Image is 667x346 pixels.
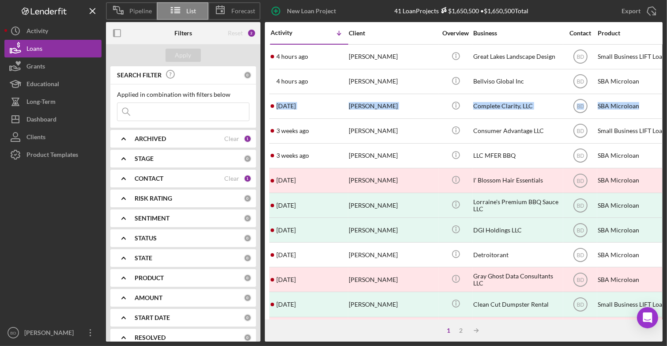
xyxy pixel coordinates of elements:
div: [PERSON_NAME] [349,45,437,68]
div: Open Intercom Messenger [637,307,658,328]
b: STAGE [135,155,154,162]
text: BD [577,252,584,258]
div: Long-Term [26,93,56,113]
text: BD [577,277,584,283]
div: New Vision Golf [473,318,561,341]
text: BD [577,302,584,308]
div: [PERSON_NAME] [349,119,437,143]
div: 2 [455,327,467,334]
time: 2024-10-09 13:32 [276,301,296,308]
text: BD [577,54,584,60]
div: Activity [271,29,309,36]
div: 0 [244,254,252,262]
div: 0 [244,234,252,242]
div: 0 [244,214,252,222]
div: Business [473,30,561,37]
div: Educational [26,75,59,95]
div: [PERSON_NAME] [349,268,437,291]
text: BD [577,79,584,85]
span: List [187,8,196,15]
div: LLC MFER BBQ [473,144,561,167]
button: Dashboard [4,110,102,128]
div: [PERSON_NAME] [349,169,437,192]
div: Gray Ghost Data Consultants LLC [473,268,561,291]
div: [PERSON_NAME] [349,218,437,242]
time: 2025-02-21 03:28 [276,251,296,259]
text: BD [577,227,584,233]
div: Detroitorant [473,243,561,266]
b: RISK RATING [135,195,172,202]
button: Export [613,2,663,20]
b: SEARCH FILTER [117,72,162,79]
button: New Loan Project [265,2,345,20]
b: CONTACT [135,175,163,182]
text: BD [577,153,584,159]
button: Apply [166,49,201,62]
div: Clear [224,175,239,182]
b: AMOUNT [135,294,162,301]
div: Client [349,30,437,37]
div: 0 [244,314,252,322]
button: Clients [4,128,102,146]
div: $1,650,500 [439,7,479,15]
time: 2025-08-07 04:06 [276,127,309,134]
div: 0 [244,334,252,342]
div: I' Blossom Hair Essentials [473,169,561,192]
div: New Loan Project [287,2,336,20]
div: Overview [439,30,472,37]
div: Consumer Advantage LLC [473,119,561,143]
text: BD [577,103,584,110]
div: Activity [26,22,48,42]
div: 1 [443,327,455,334]
button: Grants [4,57,102,75]
span: Pipeline [129,8,152,15]
div: [PERSON_NAME] [349,194,437,217]
button: Activity [4,22,102,40]
div: Clear [224,135,239,142]
div: 0 [244,274,252,282]
div: 1 [244,175,252,183]
div: 0 [244,155,252,163]
time: 2025-05-12 22:35 [276,202,296,209]
time: 2025-03-03 22:18 [276,227,296,234]
div: [PERSON_NAME] [349,243,437,266]
text: BD [10,331,16,335]
b: PRODUCT [135,274,164,281]
a: Product Templates [4,146,102,163]
time: 2025-08-25 16:26 [276,78,308,85]
b: ARCHIVED [135,135,166,142]
div: Dashboard [26,110,57,130]
div: 1 [244,135,252,143]
div: Loans [26,40,42,60]
div: Product Templates [26,146,78,166]
div: 2 [247,29,256,38]
b: Filters [174,30,192,37]
div: Complete Clarity, LLC [473,95,561,118]
div: [PERSON_NAME] [349,70,437,93]
div: Applied in combination with filters below [117,91,249,98]
button: Long-Term [4,93,102,110]
div: [PERSON_NAME] [349,144,437,167]
div: DGI Holdings LLC [473,218,561,242]
text: BD [577,202,584,209]
div: Great Lakes Landscape Design [473,45,561,68]
div: Apply [175,49,192,62]
div: Grants [26,57,45,77]
div: 0 [244,294,252,302]
div: 0 [244,194,252,202]
div: [PERSON_NAME] [22,324,79,344]
button: Educational [4,75,102,93]
b: SENTIMENT [135,215,170,222]
time: 2025-06-13 15:39 [276,177,296,184]
b: START DATE [135,314,170,321]
button: Loans [4,40,102,57]
div: 41 Loan Projects • $1,650,500 Total [395,7,529,15]
div: Contact [564,30,597,37]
